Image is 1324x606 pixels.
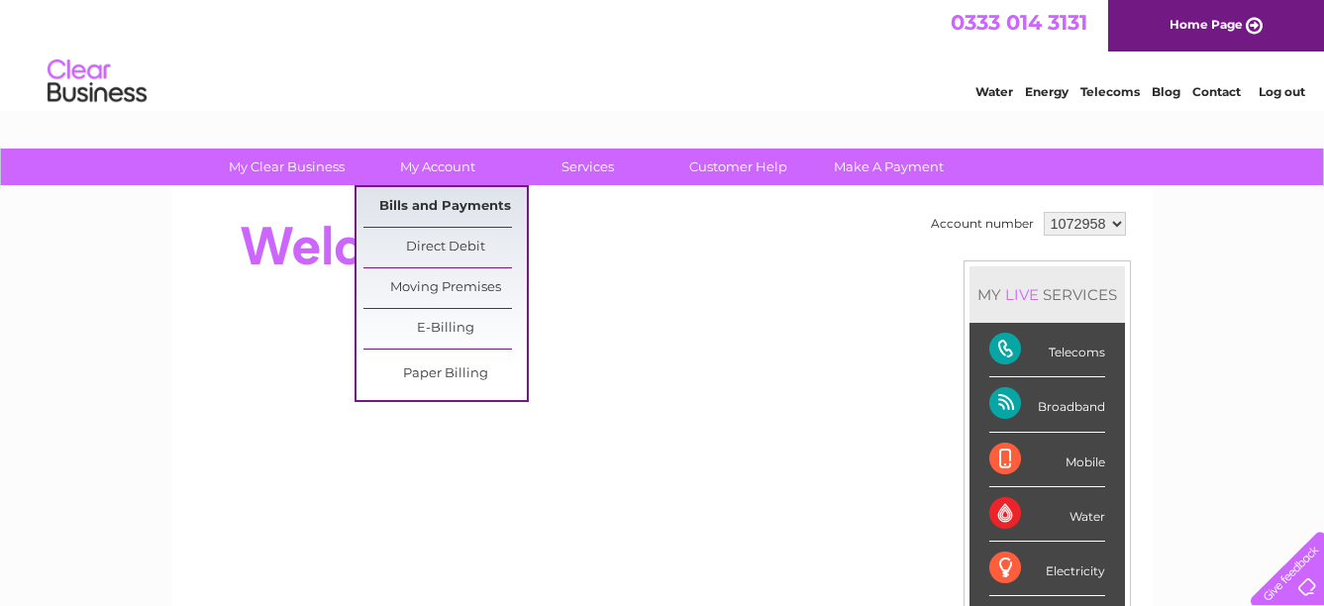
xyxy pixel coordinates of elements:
[195,11,1131,96] div: Clear Business is a trading name of Verastar Limited (registered in [GEOGRAPHIC_DATA] No. 3667643...
[989,377,1105,432] div: Broadband
[657,149,820,185] a: Customer Help
[926,207,1039,241] td: Account number
[363,228,527,267] a: Direct Debit
[356,149,519,185] a: My Account
[506,149,669,185] a: Services
[363,309,527,349] a: E-Billing
[989,487,1105,542] div: Water
[363,268,527,308] a: Moving Premises
[1259,84,1305,99] a: Log out
[1001,285,1043,304] div: LIVE
[47,51,148,112] img: logo.png
[951,10,1087,35] a: 0333 014 3131
[1192,84,1241,99] a: Contact
[989,542,1105,596] div: Electricity
[975,84,1013,99] a: Water
[1025,84,1069,99] a: Energy
[989,433,1105,487] div: Mobile
[969,266,1125,323] div: MY SERVICES
[1080,84,1140,99] a: Telecoms
[989,323,1105,377] div: Telecoms
[363,187,527,227] a: Bills and Payments
[1152,84,1180,99] a: Blog
[807,149,970,185] a: Make A Payment
[205,149,368,185] a: My Clear Business
[363,354,527,394] a: Paper Billing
